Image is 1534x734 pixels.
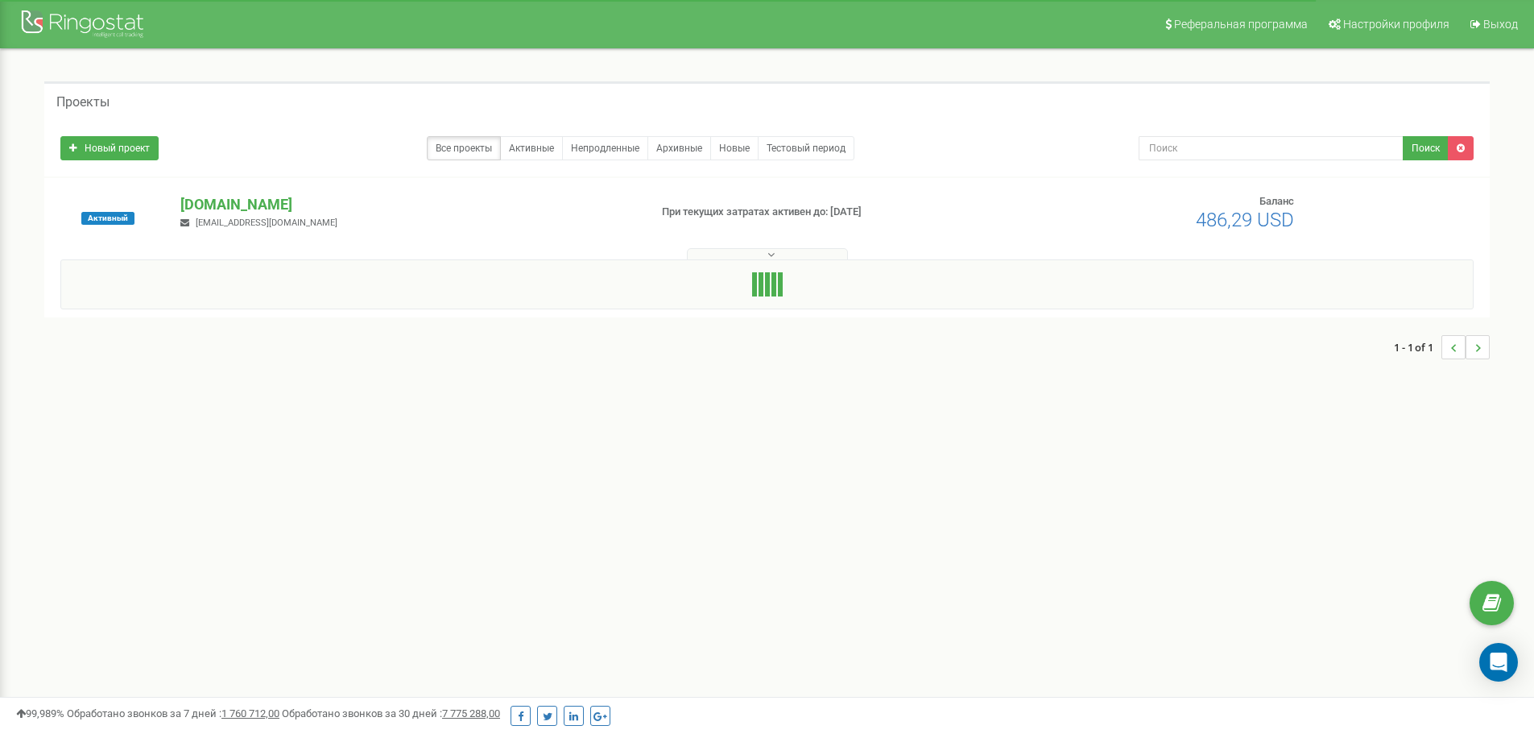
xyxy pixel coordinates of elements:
span: Реферальная программа [1174,18,1308,31]
span: 486,29 USD [1196,209,1294,231]
span: Выход [1483,18,1518,31]
span: [EMAIL_ADDRESS][DOMAIN_NAME] [196,218,337,228]
input: Поиск [1139,136,1404,160]
a: Архивные [647,136,711,160]
a: Новый проект [60,136,159,160]
p: [DOMAIN_NAME] [180,194,635,215]
span: Обработано звонков за 30 дней : [282,707,500,719]
a: Все проекты [427,136,501,160]
div: Open Intercom Messenger [1479,643,1518,682]
span: 99,989% [16,707,64,719]
a: Новые [710,136,759,160]
u: 7 775 288,00 [442,707,500,719]
span: Баланс [1259,195,1294,207]
span: Активный [81,212,134,225]
button: Поиск [1403,136,1449,160]
a: Активные [500,136,563,160]
a: Тестовый период [758,136,854,160]
a: Непродленные [562,136,648,160]
span: 1 - 1 of 1 [1394,335,1441,359]
h5: Проекты [56,95,110,110]
span: Настройки профиля [1343,18,1449,31]
span: Обработано звонков за 7 дней : [67,707,279,719]
nav: ... [1394,319,1490,375]
p: При текущих затратах активен до: [DATE] [662,205,997,220]
u: 1 760 712,00 [221,707,279,719]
